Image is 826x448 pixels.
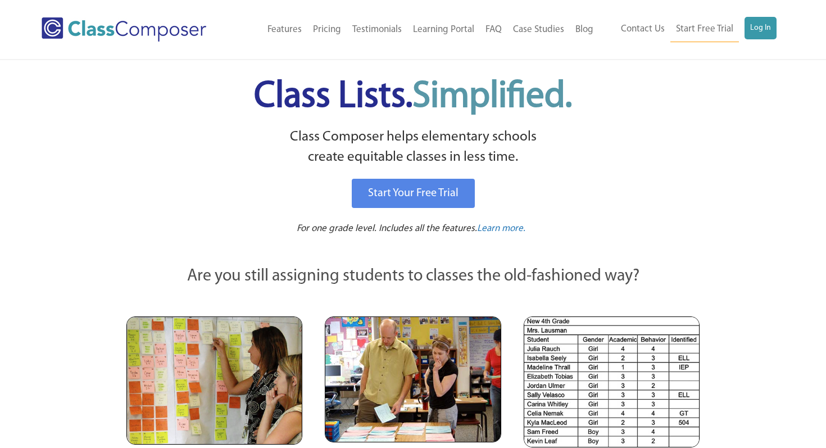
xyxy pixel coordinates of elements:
[670,17,739,42] a: Start Free Trial
[368,188,459,199] span: Start Your Free Trial
[297,224,477,233] span: For one grade level. Includes all the features.
[325,316,501,442] img: Blue and Pink Paper Cards
[615,17,670,42] a: Contact Us
[262,17,307,42] a: Features
[352,179,475,208] a: Start Your Free Trial
[126,316,302,445] img: Teachers Looking at Sticky Notes
[480,17,507,42] a: FAQ
[477,222,525,236] a: Learn more.
[599,17,777,42] nav: Header Menu
[307,17,347,42] a: Pricing
[570,17,599,42] a: Blog
[347,17,407,42] a: Testimonials
[42,17,206,42] img: Class Composer
[524,316,700,447] img: Spreadsheets
[407,17,480,42] a: Learning Portal
[254,79,572,115] span: Class Lists.
[125,127,701,168] p: Class Composer helps elementary schools create equitable classes in less time.
[507,17,570,42] a: Case Studies
[126,264,700,289] p: Are you still assigning students to classes the old-fashioned way?
[235,17,599,42] nav: Header Menu
[477,224,525,233] span: Learn more.
[745,17,777,39] a: Log In
[412,79,572,115] span: Simplified.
